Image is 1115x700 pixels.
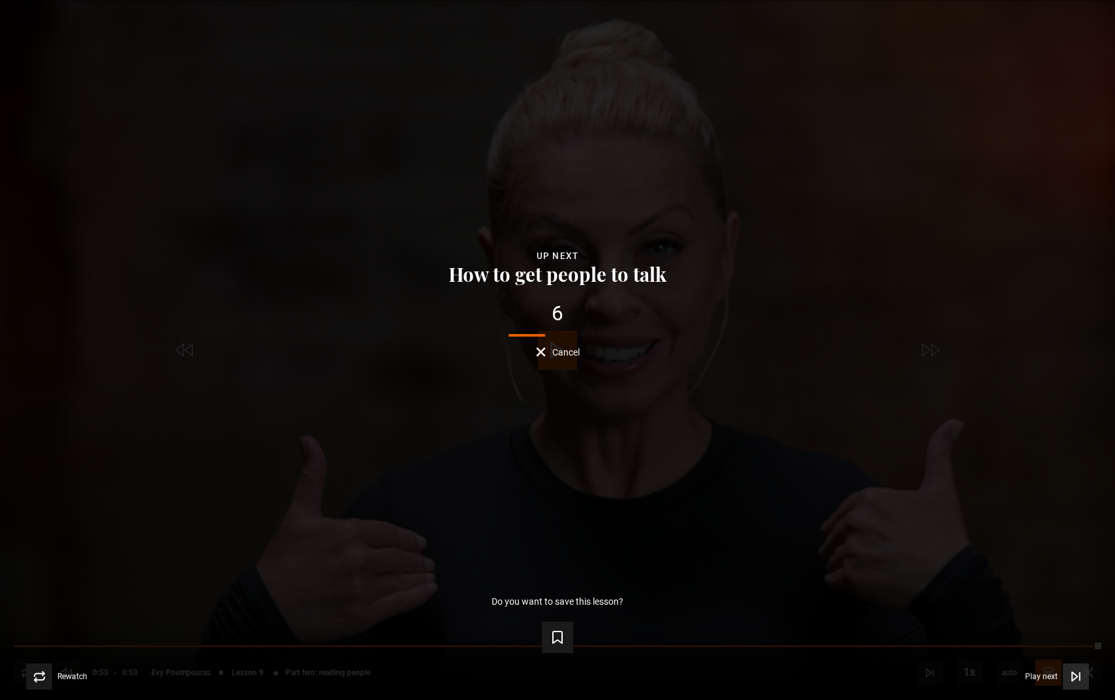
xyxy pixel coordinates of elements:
[445,264,670,284] button: How to get people to talk
[492,597,623,606] p: Do you want to save this lesson?
[1025,663,1089,690] button: Play next
[21,303,1094,324] div: 6
[57,673,87,680] span: Rewatch
[552,348,580,357] span: Cancel
[26,663,87,690] button: Rewatch
[536,347,580,357] button: Cancel
[1025,673,1058,680] span: Play next
[21,249,1094,264] div: Up next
